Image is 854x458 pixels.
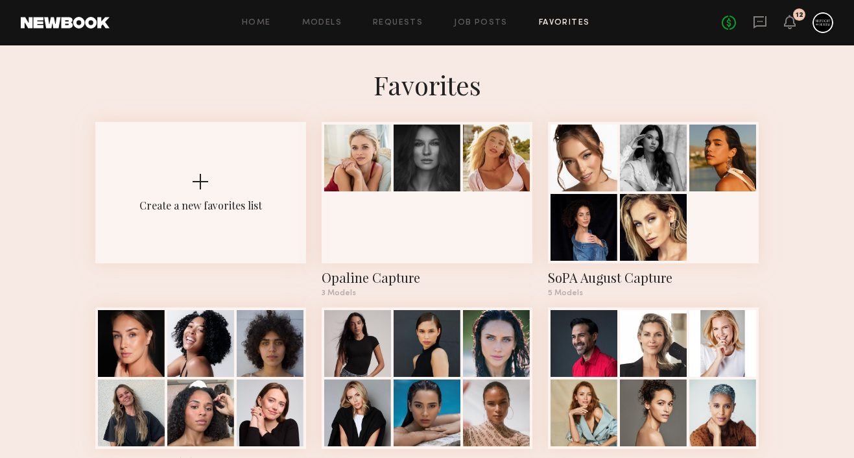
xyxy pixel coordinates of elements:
[373,19,423,27] a: Requests
[322,289,532,297] div: 3 Models
[548,269,759,287] div: SoPA August Capture
[539,19,590,27] a: Favorites
[454,19,508,27] a: Job Posts
[548,289,759,297] div: 5 Models
[796,12,803,19] div: 12
[95,122,306,307] button: Create a new favorites list
[322,122,532,297] a: Opaline Capture3 Models
[302,19,342,27] a: Models
[548,122,759,297] a: SoPA August Capture5 Models
[139,199,262,212] div: Create a new favorites list
[242,19,271,27] a: Home
[322,269,532,287] div: Opaline Capture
